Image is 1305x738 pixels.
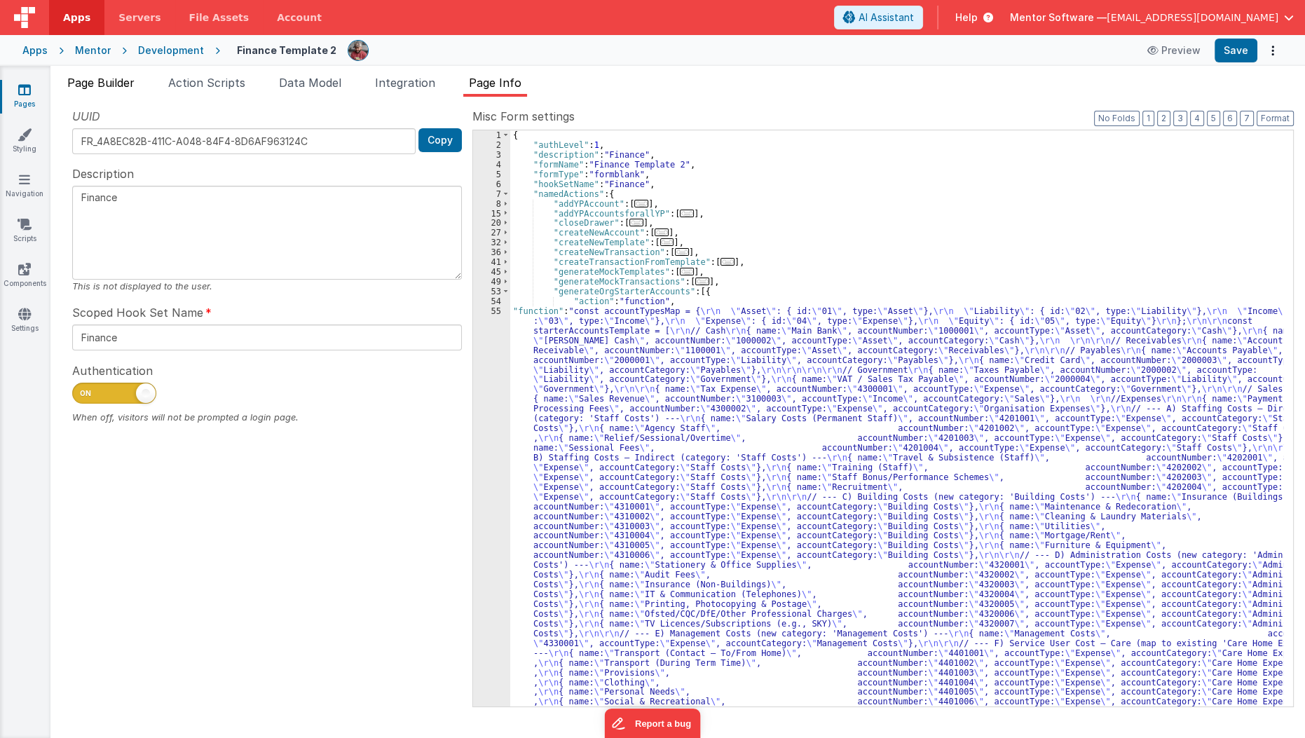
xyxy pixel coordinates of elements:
[1107,11,1278,25] span: [EMAIL_ADDRESS][DOMAIN_NAME]
[1157,111,1170,126] button: 2
[472,108,575,125] span: Misc Form settings
[237,45,336,55] h4: Finance Template 2
[473,130,510,140] div: 1
[629,219,643,226] span: ...
[680,210,694,217] span: ...
[279,76,341,90] span: Data Model
[22,43,48,57] div: Apps
[1142,111,1154,126] button: 1
[1223,111,1237,126] button: 6
[680,268,694,275] span: ...
[473,267,510,277] div: 45
[348,41,368,60] img: eba322066dbaa00baf42793ca2fab581
[473,209,510,219] div: 15
[634,200,648,207] span: ...
[473,296,510,306] div: 54
[1173,111,1187,126] button: 3
[859,11,914,25] span: AI Assistant
[473,199,510,209] div: 8
[473,228,510,238] div: 27
[720,258,735,266] span: ...
[469,76,521,90] span: Page Info
[1215,39,1257,62] button: Save
[72,362,153,379] span: Authentication
[473,257,510,267] div: 41
[473,218,510,228] div: 20
[605,709,701,738] iframe: Marker.io feedback button
[1257,111,1294,126] button: Format
[72,411,462,424] div: When off, visitors will not be prompted a login page.
[473,160,510,170] div: 4
[418,128,462,152] button: Copy
[695,278,709,285] span: ...
[1010,11,1107,25] span: Mentor Software —
[75,43,111,57] div: Mentor
[67,76,135,90] span: Page Builder
[72,304,203,321] span: Scoped Hook Set Name
[72,280,462,293] div: This is not displayed to the user.
[473,189,510,199] div: 7
[72,165,134,182] span: Description
[1190,111,1204,126] button: 4
[1240,111,1254,126] button: 7
[473,247,510,257] div: 36
[660,238,674,246] span: ...
[1263,41,1283,60] button: Options
[473,150,510,160] div: 3
[473,170,510,179] div: 5
[834,6,923,29] button: AI Assistant
[1010,11,1294,25] button: Mentor Software — [EMAIL_ADDRESS][DOMAIN_NAME]
[473,140,510,150] div: 2
[1139,39,1209,62] button: Preview
[675,248,689,256] span: ...
[1207,111,1220,126] button: 5
[375,76,435,90] span: Integration
[655,228,669,236] span: ...
[63,11,90,25] span: Apps
[473,277,510,287] div: 49
[168,76,245,90] span: Action Scripts
[138,43,204,57] div: Development
[72,108,100,125] span: UUID
[473,287,510,296] div: 53
[473,179,510,189] div: 6
[1094,111,1140,126] button: No Folds
[473,238,510,247] div: 32
[955,11,978,25] span: Help
[118,11,160,25] span: Servers
[189,11,250,25] span: File Assets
